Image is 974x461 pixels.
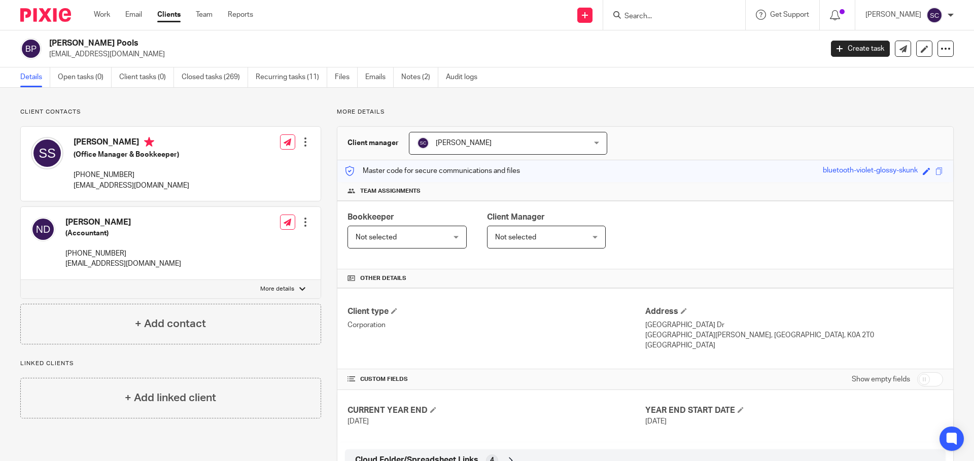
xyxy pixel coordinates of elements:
p: [EMAIL_ADDRESS][DOMAIN_NAME] [65,259,181,269]
h5: (Accountant) [65,228,181,238]
a: Open tasks (0) [58,67,112,87]
h4: CURRENT YEAR END [347,405,645,416]
p: More details [260,285,294,293]
a: Notes (2) [401,67,438,87]
h4: + Add contact [135,316,206,332]
img: svg%3E [31,217,55,241]
h4: + Add linked client [125,390,216,406]
p: Linked clients [20,360,321,368]
p: [PHONE_NUMBER] [74,170,189,180]
h4: CUSTOM FIELDS [347,375,645,383]
a: Email [125,10,142,20]
img: svg%3E [417,137,429,149]
p: [GEOGRAPHIC_DATA][PERSON_NAME], [GEOGRAPHIC_DATA], K0A 2T0 [645,330,943,340]
a: Client tasks (0) [119,67,174,87]
span: Not selected [356,234,397,241]
a: Closed tasks (269) [182,67,248,87]
p: [PERSON_NAME] [865,10,921,20]
a: Work [94,10,110,20]
label: Show empty fields [852,374,910,384]
a: Clients [157,10,181,20]
img: Pixie [20,8,71,22]
a: Details [20,67,50,87]
p: [EMAIL_ADDRESS][DOMAIN_NAME] [74,181,189,191]
span: Bookkeeper [347,213,394,221]
div: bluetooth-violet-glossy-skunk [823,165,918,177]
p: Corporation [347,320,645,330]
h4: [PERSON_NAME] [74,137,189,150]
span: Get Support [770,11,809,18]
img: svg%3E [31,137,63,169]
i: Primary [144,137,154,147]
a: Reports [228,10,253,20]
p: More details [337,108,954,116]
a: Recurring tasks (11) [256,67,327,87]
h4: Client type [347,306,645,317]
span: Not selected [495,234,536,241]
a: Files [335,67,358,87]
p: [GEOGRAPHIC_DATA] Dr [645,320,943,330]
span: Team assignments [360,187,421,195]
span: [DATE] [347,418,369,425]
input: Search [623,12,715,21]
h5: (Office Manager & Bookkeeper) [74,150,189,160]
a: Audit logs [446,67,485,87]
h2: [PERSON_NAME] Pools [49,38,663,49]
p: Client contacts [20,108,321,116]
span: [PERSON_NAME] [436,139,492,147]
span: [DATE] [645,418,667,425]
h4: YEAR END START DATE [645,405,943,416]
img: svg%3E [20,38,42,59]
p: [PHONE_NUMBER] [65,249,181,259]
a: Emails [365,67,394,87]
a: Team [196,10,213,20]
img: svg%3E [926,7,943,23]
h4: [PERSON_NAME] [65,217,181,228]
span: Other details [360,274,406,282]
p: [GEOGRAPHIC_DATA] [645,340,943,350]
h3: Client manager [347,138,399,148]
p: Master code for secure communications and files [345,166,520,176]
span: Client Manager [487,213,545,221]
h4: Address [645,306,943,317]
p: [EMAIL_ADDRESS][DOMAIN_NAME] [49,49,816,59]
a: Create task [831,41,890,57]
